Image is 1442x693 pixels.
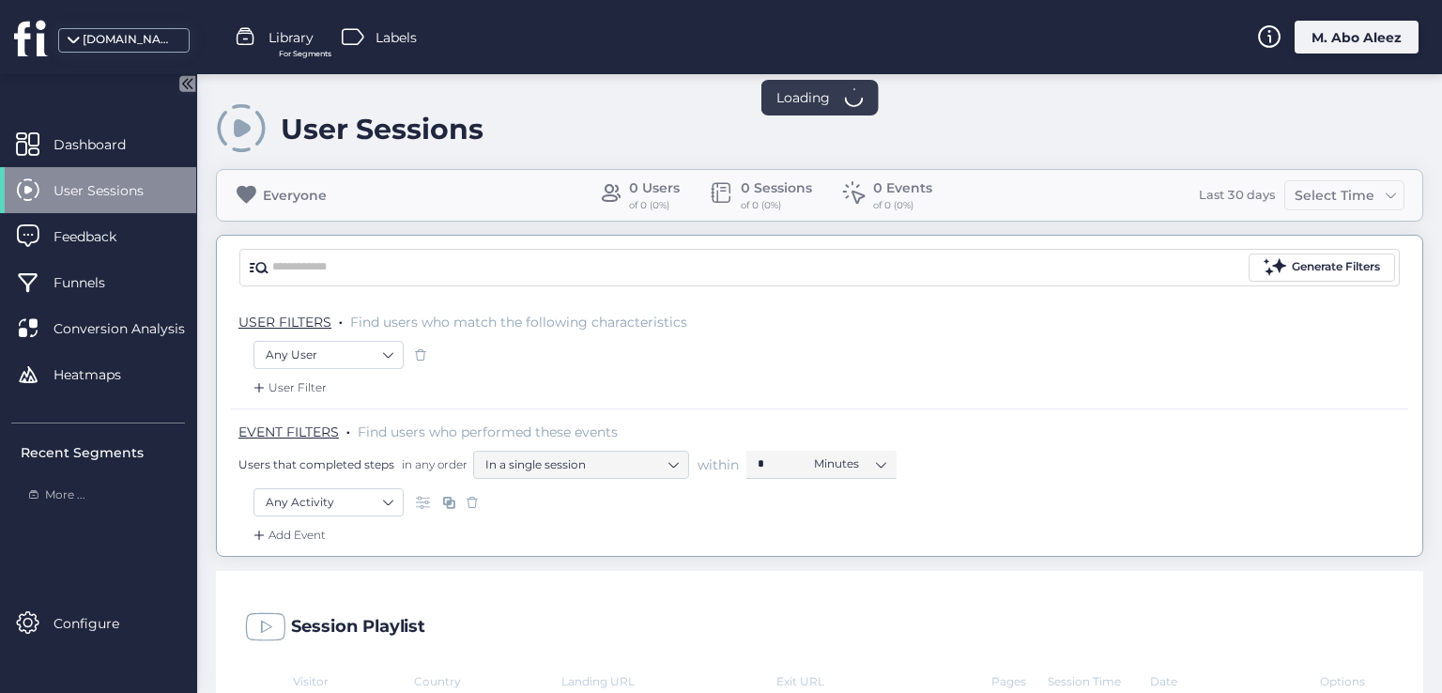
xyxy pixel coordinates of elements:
span: within [698,455,739,474]
div: User Sessions [281,112,483,146]
div: Exit URL [776,674,991,688]
div: [DOMAIN_NAME] [83,31,176,49]
div: Add Event [250,526,326,545]
div: Generate Filters [1292,258,1380,276]
span: Feedback [54,226,145,247]
span: Find users who match the following characteristics [350,314,687,331]
span: Library [268,27,314,48]
span: More ... [45,486,85,504]
nz-select-item: Any User [266,341,391,369]
nz-select-item: In a single session [485,451,677,479]
span: User Sessions [54,180,172,201]
nz-select-item: Any Activity [266,488,391,516]
span: USER FILTERS [238,314,331,331]
div: User Filter [250,378,327,397]
span: Configure [54,613,147,634]
span: . [339,310,343,329]
span: Find users who performed these events [358,423,618,440]
span: . [346,420,350,439]
span: Heatmaps [54,364,149,385]
span: Dashboard [54,134,154,155]
span: Users that completed steps [238,456,394,472]
span: For Segments [279,48,331,60]
span: Labels [376,27,417,48]
div: Session Playlist [291,618,425,637]
div: Visitor [244,674,414,688]
nz-select-item: Minutes [814,450,885,478]
span: EVENT FILTERS [238,423,339,440]
div: Pages [991,674,1048,688]
button: Generate Filters [1249,254,1395,282]
div: Date [1150,674,1320,688]
div: Recent Segments [21,442,185,463]
span: Funnels [54,272,133,293]
div: Landing URL [561,674,776,688]
span: Loading [776,87,830,108]
div: Session Time [1048,674,1150,688]
div: Country [414,674,561,688]
div: M. Abo Aleez [1295,21,1419,54]
span: in any order [398,456,468,472]
span: Conversion Analysis [54,318,213,339]
div: Options [1320,674,1376,688]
